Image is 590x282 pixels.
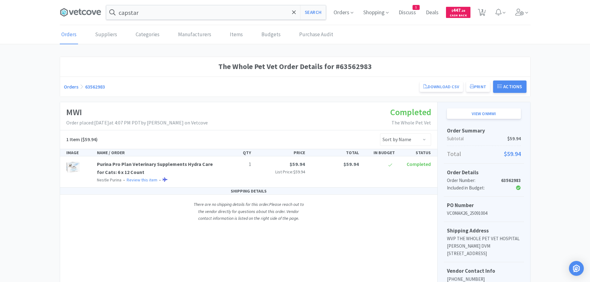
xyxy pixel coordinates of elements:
span: $59.94 [290,161,305,167]
span: 1 [413,5,419,10]
button: Actions [493,80,527,93]
p: Subtotal [447,135,521,142]
div: Order Number: [447,177,496,184]
h5: ($59.94) [66,136,98,144]
p: WVP THE WHOLE PET VET HOSPITAL [PERSON_NAME] DVM [STREET_ADDRESS] [447,235,521,257]
div: Open Intercom Messenger [569,261,584,276]
span: 1 Item [66,136,80,142]
a: 3 [475,11,488,16]
div: PRICE [254,149,308,156]
a: Orders [60,25,78,44]
a: Orders [64,84,78,90]
img: 64dd1f850ace48c49167db43639a35d4_370938.png [66,160,80,174]
strong: 63562983 [501,177,521,183]
div: NAME / ORDER [94,149,218,156]
div: STATUS [397,149,433,156]
a: Manufacturers [177,25,213,44]
div: TOTAL [308,149,361,156]
a: Review this item [127,177,157,183]
h5: Shipping Address [447,227,521,235]
span: 447 [452,7,465,13]
a: Purina Pro Plan Veterinary Supplements Hydra Care for Cats: 6 x 12 Count [97,161,213,175]
span: Nestle Purina [97,177,121,183]
span: . 28 [461,9,465,13]
h5: Vendor Contact Info [447,267,521,275]
span: $ [452,9,453,13]
p: List Price: [256,168,305,175]
span: $59.94 [507,135,521,142]
a: View onMWI [447,108,521,119]
a: Budgets [260,25,282,44]
span: $59.94 [293,169,305,175]
h5: PO Number [447,201,521,210]
h5: Order Summary [447,127,521,135]
a: Deals [423,10,441,15]
p: VC0MAK26_25091004 [447,210,521,217]
h5: Order Details [447,168,521,177]
a: $447.28Cash Back [446,4,470,21]
h1: The Whole Pet Vet Order Details for #63562983 [64,61,527,72]
input: Search by item, sku, manufacturer, ingredient, size... [106,5,326,20]
a: Items [228,25,244,44]
a: Discuss1 [396,10,418,15]
span: $59.94 [504,149,521,159]
a: 63562983 [85,84,105,90]
p: The Whole Pet Vet [390,119,431,127]
span: • [158,177,162,183]
h1: MWI [66,105,208,119]
span: Completed [390,106,431,118]
span: Completed [407,161,431,167]
div: SHIPPING DETAILS [60,188,437,195]
span: • [122,177,126,183]
span: $59.94 [343,161,359,167]
a: Suppliers [94,25,119,44]
span: Cash Back [450,14,467,18]
div: IMAGE [64,149,95,156]
a: Purchase Audit [298,25,335,44]
button: Print [466,81,490,92]
p: Order placed: [DATE] at 4:07 PM PDT by [PERSON_NAME] on Vetcove [66,119,208,127]
a: Download CSV [420,81,463,92]
div: QTY [218,149,254,156]
div: IN BUDGET [361,149,397,156]
p: 1 [220,160,251,168]
div: Included in Budget: [447,184,496,192]
button: Search [300,5,326,20]
a: Categories [134,25,161,44]
i: There are no shipping details for this order. Please reach out to the vendor directly for questio... [194,202,304,221]
p: Total [447,149,521,159]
